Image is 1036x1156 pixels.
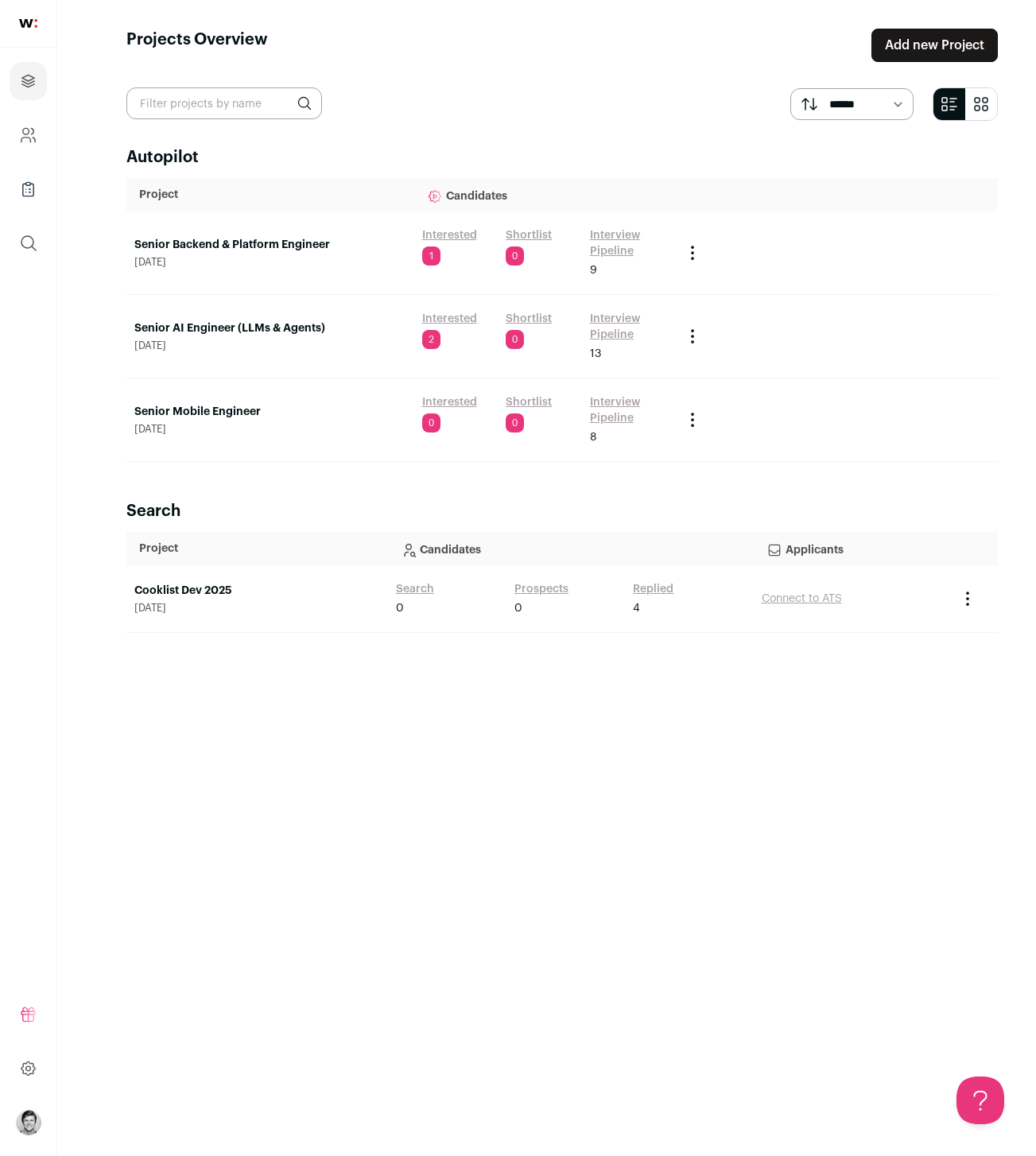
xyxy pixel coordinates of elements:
h2: Autopilot [126,146,998,169]
button: Project Actions [958,589,977,608]
a: Interview Pipeline [590,394,668,426]
span: 0 [506,330,524,349]
p: Applicants [766,533,937,564]
iframe: Help Scout Beacon - Open [956,1076,1004,1124]
span: 0 [514,600,522,616]
a: Cooklist Dev 2025 [134,583,380,599]
a: Replied [633,581,673,597]
a: Interested [422,227,477,243]
a: Shortlist [506,227,552,243]
button: Project Actions [683,243,702,262]
span: 2 [422,330,440,349]
a: Add new Project [871,29,998,62]
a: Prospects [514,581,568,597]
span: 0 [506,413,524,433]
span: 0 [506,246,524,266]
img: 606302-medium_jpg [16,1110,41,1135]
a: Shortlist [506,394,552,410]
span: [DATE] [134,339,406,352]
span: 9 [590,262,597,278]
span: [DATE] [134,423,406,436]
p: Candidates [427,179,663,211]
h2: Search [126,500,998,522]
button: Open dropdown [16,1110,41,1135]
a: Senior AI Engineer (LLMs & Agents) [134,320,406,336]
button: Project Actions [683,410,702,429]
a: Connect to ATS [762,593,842,604]
span: 0 [422,413,440,433]
span: [DATE] [134,602,380,615]
input: Filter projects by name [126,87,322,119]
span: 8 [590,429,596,445]
img: wellfound-shorthand-0d5821cbd27db2630d0214b213865d53afaa358527fdda9d0ea32b1df1b89c2c.svg [19,19,37,28]
a: Interested [422,394,477,410]
a: Company Lists [10,170,47,208]
a: Interview Pipeline [590,311,668,343]
a: Search [396,581,434,597]
span: 1 [422,246,440,266]
button: Project Actions [683,327,702,346]
span: 0 [396,600,404,616]
a: Senior Backend & Platform Engineer [134,237,406,253]
p: Project [139,541,375,557]
span: [DATE] [134,256,406,269]
h1: Projects Overview [126,29,268,62]
a: Company and ATS Settings [10,116,47,154]
a: Senior Mobile Engineer [134,404,406,420]
a: Projects [10,62,47,100]
a: Shortlist [506,311,552,327]
p: Project [139,187,402,203]
a: Interested [422,311,477,327]
span: 4 [633,600,640,616]
p: Candidates [401,533,741,564]
span: 13 [590,346,601,362]
a: Interview Pipeline [590,227,668,259]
